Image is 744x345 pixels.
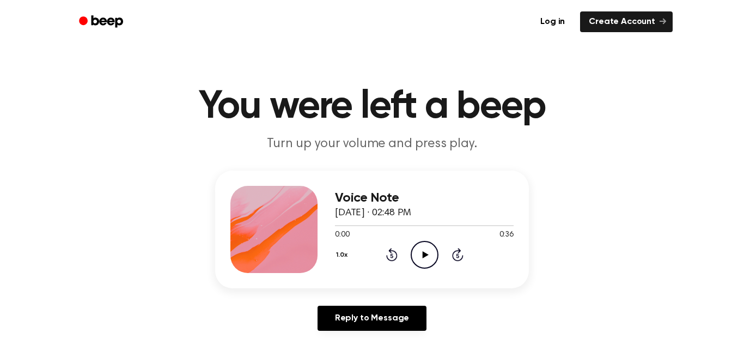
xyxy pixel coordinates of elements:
[318,306,426,331] a: Reply to Message
[335,229,349,241] span: 0:00
[93,87,651,126] h1: You were left a beep
[71,11,133,33] a: Beep
[499,229,514,241] span: 0:36
[335,208,411,218] span: [DATE] · 02:48 PM
[335,191,514,205] h3: Voice Note
[580,11,673,32] a: Create Account
[335,246,352,264] button: 1.0x
[532,11,574,32] a: Log in
[163,135,581,153] p: Turn up your volume and press play.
